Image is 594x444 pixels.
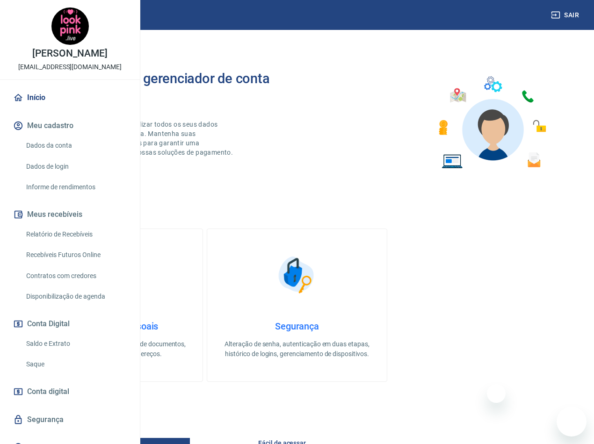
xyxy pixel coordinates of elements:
[18,62,122,72] p: [EMAIL_ADDRESS][DOMAIN_NAME]
[11,115,129,136] button: Meu cadastro
[22,287,129,306] a: Disponibilização de agenda
[487,384,506,403] iframe: 메시지 닫기
[32,49,107,58] p: [PERSON_NAME]
[22,157,129,176] a: Dados de login
[11,204,129,225] button: Meus recebíveis
[430,71,553,174] img: Imagem de um avatar masculino com diversos icones exemplificando as funcionalidades do gerenciado...
[274,251,320,298] img: Segurança
[22,334,129,353] a: Saldo e Extrato
[222,339,372,359] p: Alteração de senha, autenticação em duas etapas, histórico de logins, gerenciamento de dispositivos.
[222,321,372,332] h4: Segurança
[22,266,129,286] a: Contratos com credores
[22,136,129,155] a: Dados da conta
[11,409,129,430] a: Segurança
[51,7,89,45] img: f5e2b5f2-de41-4e9a-a4e6-a6c2332be871.jpeg
[22,355,129,374] a: Saque
[207,229,387,382] a: SegurançaSegurançaAlteração de senha, autenticação em duas etapas, histórico de logins, gerenciam...
[22,225,129,244] a: Relatório de Recebíveis
[27,385,69,398] span: Conta digital
[22,208,572,217] h5: O que deseja fazer hoje?
[557,407,587,437] iframe: 메시징 창을 시작하는 버튼
[11,314,129,334] button: Conta Digital
[22,245,129,265] a: Recebíveis Futuros Online
[41,71,297,101] h2: Bem-vindo(a) ao gerenciador de conta Vindi
[11,87,129,108] a: Início
[11,381,129,402] a: Conta digital
[22,178,129,197] a: Informe de rendimentos
[549,7,583,24] button: Sair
